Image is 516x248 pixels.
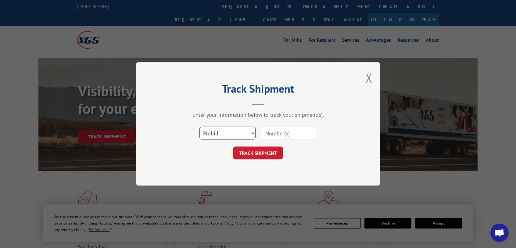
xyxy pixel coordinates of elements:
[260,127,316,140] input: Number(s)
[366,70,372,86] button: Close modal
[490,224,509,242] div: Open chat
[167,112,349,119] div: Enter your information below to track your shipment(s).
[167,84,349,96] h2: Track Shipment
[233,147,283,160] button: TRACK SHIPMENT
